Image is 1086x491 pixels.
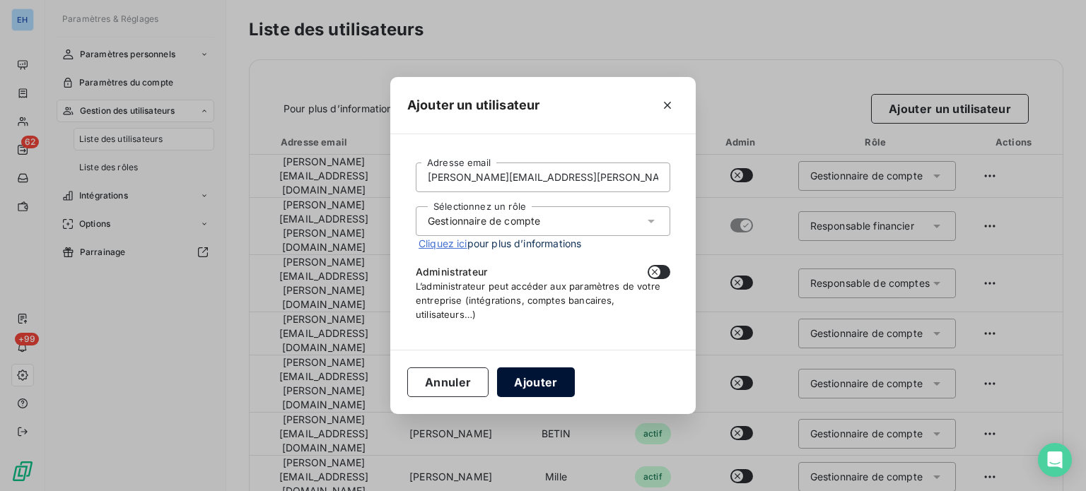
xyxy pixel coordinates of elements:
[407,95,539,115] h5: Ajouter un utilisateur
[416,162,670,192] input: placeholder
[416,280,660,320] span: L’administrateur peut accéder aux paramètres de votre entreprise (intégrations, comptes bancaires...
[416,265,487,279] span: Administrateur
[1038,443,1072,477] div: Open Intercom Messenger
[428,214,540,228] div: Gestionnaire de compte
[419,236,581,251] span: pour plus d’informations
[419,237,467,249] a: Cliquez ici
[407,367,489,397] button: Annuler
[497,367,574,397] button: Ajouter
